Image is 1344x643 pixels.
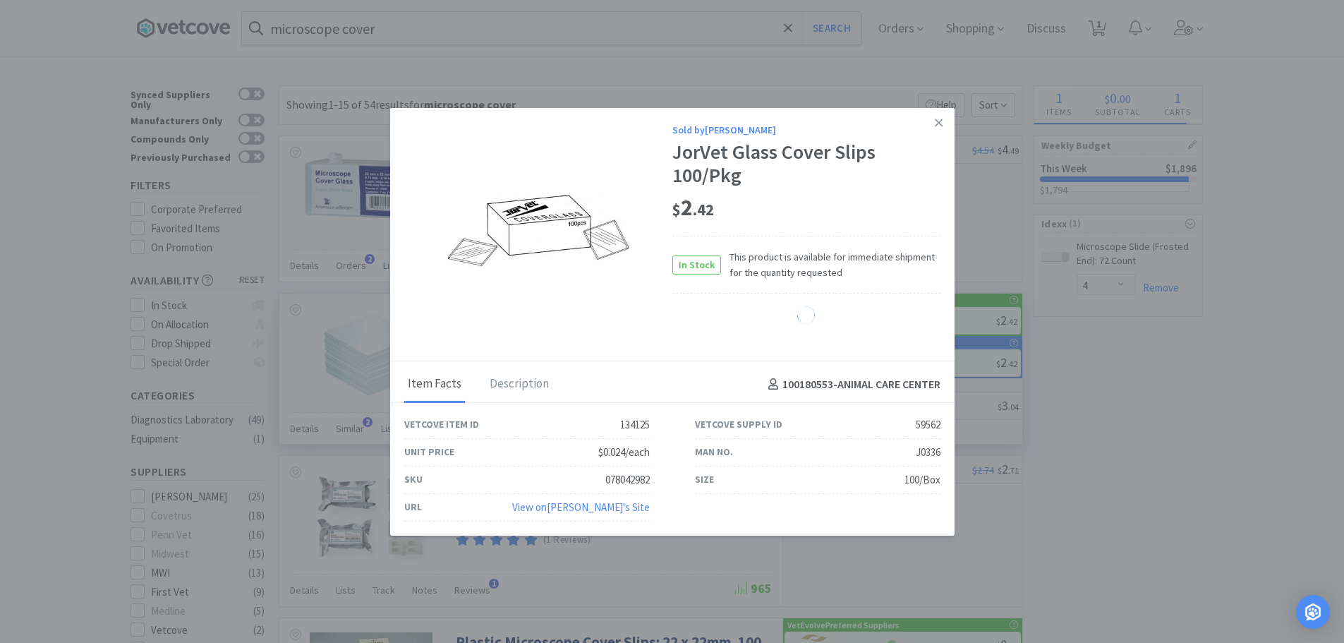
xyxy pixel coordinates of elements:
div: Description [486,367,552,402]
div: SKU [404,471,423,487]
div: Item Facts [404,367,465,402]
div: JorVet Glass Cover Slips 100/Pkg [672,140,940,188]
div: Unit Price [404,444,454,459]
div: 59562 [916,416,940,433]
div: URL [404,499,422,515]
div: Man No. [695,444,733,459]
div: J0336 [916,444,940,461]
div: Size [695,471,714,487]
div: 100/Box [904,471,940,488]
div: 134125 [620,416,650,433]
div: Vetcove Item ID [404,416,479,432]
div: Open Intercom Messenger [1296,595,1330,629]
div: 078042982 [605,471,650,488]
a: View on[PERSON_NAME]'s Site [512,500,650,514]
img: 1dfb5f03e80640158e74958febada57d_59562.jpeg [447,138,630,322]
span: . 42 [693,200,714,220]
div: Vetcove Supply ID [695,416,782,432]
span: $ [672,200,681,220]
span: In Stock [673,256,720,273]
div: $0.024/each [598,444,650,461]
span: 2 [672,193,714,222]
div: Sold by [PERSON_NAME] [672,121,940,137]
h4: 100180553 - ANIMAL CARE CENTER [763,375,940,394]
span: This product is available for immediate shipment for the quantity requested [721,249,940,281]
